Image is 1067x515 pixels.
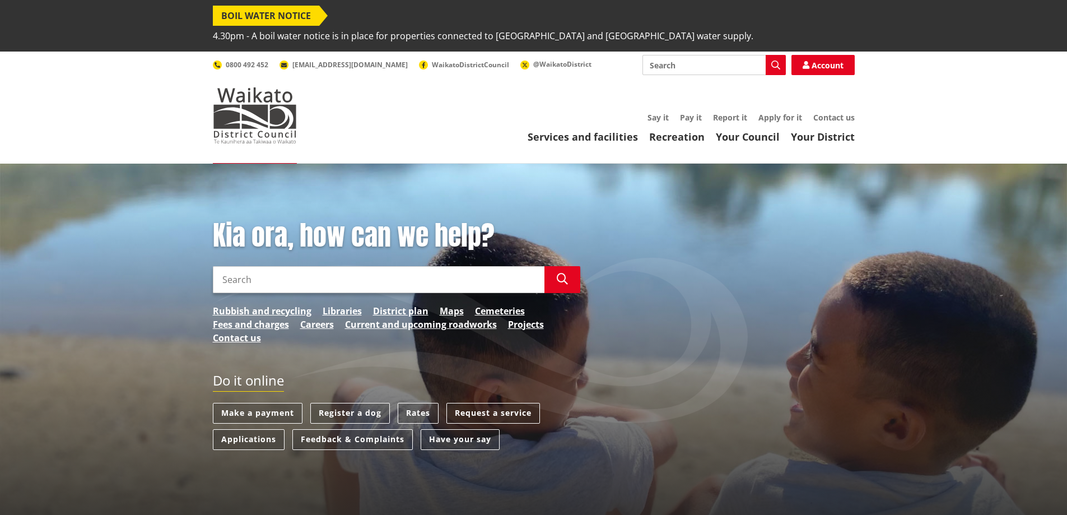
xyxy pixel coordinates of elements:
[213,373,284,392] h2: Do it online
[310,403,390,424] a: Register a dog
[226,60,268,69] span: 0800 492 452
[213,318,289,331] a: Fees and charges
[213,26,753,46] span: 4.30pm - A boil water notice is in place for properties connected to [GEOGRAPHIC_DATA] and [GEOGR...
[713,112,747,123] a: Report it
[213,403,302,424] a: Make a payment
[213,87,297,143] img: Waikato District Council - Te Kaunihera aa Takiwaa o Waikato
[213,6,319,26] span: BOIL WATER NOTICE
[213,60,268,69] a: 0800 492 452
[791,130,855,143] a: Your District
[421,429,500,450] a: Have your say
[300,318,334,331] a: Careers
[373,304,428,318] a: District plan
[649,130,705,143] a: Recreation
[813,112,855,123] a: Contact us
[213,429,285,450] a: Applications
[533,59,591,69] span: @WaikatoDistrict
[528,130,638,143] a: Services and facilities
[292,60,408,69] span: [EMAIL_ADDRESS][DOMAIN_NAME]
[213,220,580,252] h1: Kia ora, how can we help?
[446,403,540,424] a: Request a service
[758,112,802,123] a: Apply for it
[279,60,408,69] a: [EMAIL_ADDRESS][DOMAIN_NAME]
[680,112,702,123] a: Pay it
[520,59,591,69] a: @WaikatoDistrict
[213,304,311,318] a: Rubbish and recycling
[508,318,544,331] a: Projects
[345,318,497,331] a: Current and upcoming roadworks
[213,331,261,345] a: Contact us
[419,60,509,69] a: WaikatoDistrictCouncil
[398,403,439,424] a: Rates
[647,112,669,123] a: Say it
[440,304,464,318] a: Maps
[642,55,786,75] input: Search input
[292,429,413,450] a: Feedback & Complaints
[475,304,525,318] a: Cemeteries
[213,266,544,293] input: Search input
[323,304,362,318] a: Libraries
[791,55,855,75] a: Account
[432,60,509,69] span: WaikatoDistrictCouncil
[716,130,780,143] a: Your Council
